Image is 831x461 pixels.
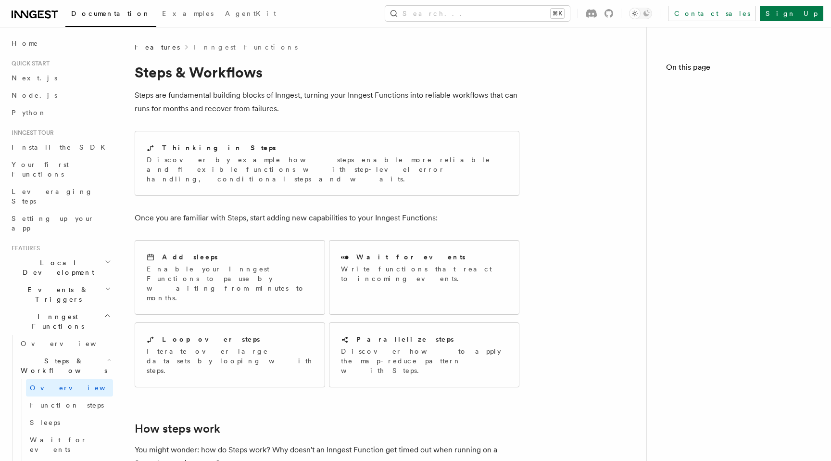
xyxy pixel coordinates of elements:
[12,188,93,205] span: Leveraging Steps
[135,42,180,52] span: Features
[135,211,519,225] p: Once you are familiar with Steps, start adding new capabilities to your Inngest Functions:
[8,244,40,252] span: Features
[8,183,113,210] a: Leveraging Steps
[135,240,325,315] a: Add sleepsEnable your Inngest Functions to pause by waiting from minutes to months.
[8,258,105,277] span: Local Development
[12,38,38,48] span: Home
[629,8,652,19] button: Toggle dark mode
[17,335,113,352] a: Overview
[8,254,113,281] button: Local Development
[12,161,69,178] span: Your first Functions
[8,210,113,237] a: Setting up your app
[8,281,113,308] button: Events & Triggers
[135,89,519,115] p: Steps are fundamental building blocks of Inngest, turning your Inngest Functions into reliable wo...
[329,322,519,387] a: Parallelize stepsDiscover how to apply the map-reduce pattern with Steps.
[8,156,113,183] a: Your first Functions
[12,74,57,82] span: Next.js
[26,379,113,397] a: Overview
[135,64,519,81] h1: Steps & Workflows
[156,3,219,26] a: Examples
[8,139,113,156] a: Install the SDK
[21,340,120,347] span: Overview
[147,346,313,375] p: Iterate over large datasets by looping with steps.
[26,397,113,414] a: Function steps
[12,91,57,99] span: Node.js
[668,6,756,21] a: Contact sales
[12,143,111,151] span: Install the SDK
[225,10,276,17] span: AgentKit
[162,252,218,262] h2: Add sleeps
[17,356,107,375] span: Steps & Workflows
[341,346,507,375] p: Discover how to apply the map-reduce pattern with Steps.
[135,422,220,435] a: How steps work
[8,104,113,121] a: Python
[17,352,113,379] button: Steps & Workflows
[666,62,812,77] h4: On this page
[135,322,325,387] a: Loop over stepsIterate over large datasets by looping with steps.
[30,419,60,426] span: Sleeps
[329,240,519,315] a: Wait for eventsWrite functions that react to incoming events.
[162,334,260,344] h2: Loop over steps
[356,334,454,344] h2: Parallelize steps
[71,10,151,17] span: Documentation
[219,3,282,26] a: AgentKit
[551,9,564,18] kbd: ⌘K
[8,285,105,304] span: Events & Triggers
[147,264,313,303] p: Enable your Inngest Functions to pause by waiting from minutes to months.
[8,35,113,52] a: Home
[8,87,113,104] a: Node.js
[8,69,113,87] a: Next.js
[26,431,113,458] a: Wait for events
[8,312,104,331] span: Inngest Functions
[760,6,823,21] a: Sign Up
[135,131,519,196] a: Thinking in StepsDiscover by example how steps enable more reliable and flexible functions with s...
[30,401,104,409] span: Function steps
[356,252,466,262] h2: Wait for events
[30,384,129,392] span: Overview
[12,215,94,232] span: Setting up your app
[65,3,156,27] a: Documentation
[162,143,276,153] h2: Thinking in Steps
[30,436,87,453] span: Wait for events
[12,109,47,116] span: Python
[8,60,50,67] span: Quick start
[385,6,570,21] button: Search...⌘K
[193,42,298,52] a: Inngest Functions
[341,264,507,283] p: Write functions that react to incoming events.
[26,414,113,431] a: Sleeps
[8,308,113,335] button: Inngest Functions
[8,129,54,137] span: Inngest tour
[162,10,214,17] span: Examples
[147,155,507,184] p: Discover by example how steps enable more reliable and flexible functions with step-level error h...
